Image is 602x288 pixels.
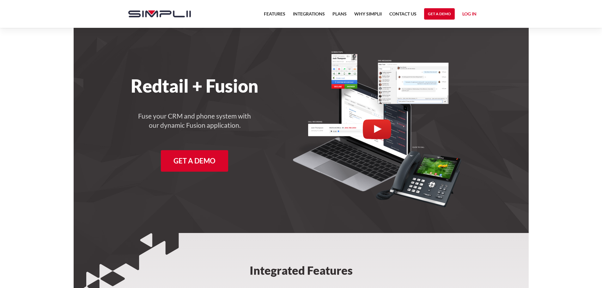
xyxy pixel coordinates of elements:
[161,150,228,172] a: Get A Demo
[389,10,417,21] a: Contact US
[354,10,382,21] a: Why Simplii
[122,75,268,96] h1: Redtail + Fusion
[138,112,252,130] h4: Fuse your CRM and phone system with our dynamic Fusion application.
[462,10,477,20] a: Log in
[128,10,191,17] img: Simplii
[363,119,391,139] a: open lightbox
[332,10,347,21] a: Plans
[293,51,461,208] img: A desk phone and laptop with a CRM up and Fusion bringing call recording, screen pops, and SMS me...
[424,8,455,20] a: Get a Demo
[264,10,285,21] a: Features
[203,233,400,285] h2: Integrated Features
[293,10,325,21] a: Integrations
